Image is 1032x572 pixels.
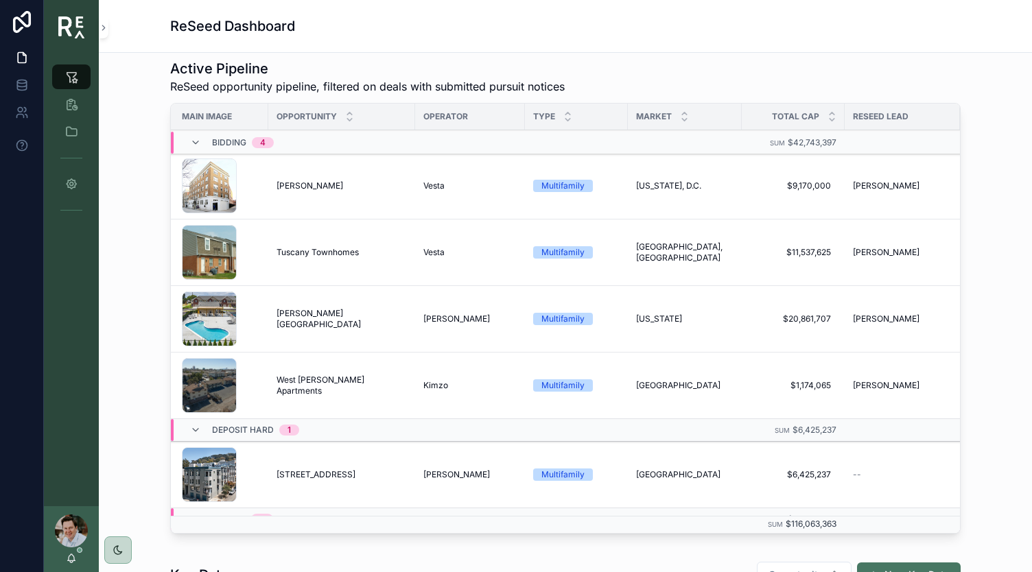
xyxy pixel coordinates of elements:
span: Main Image [182,111,232,122]
a: [US_STATE] [636,313,734,324]
div: 8 [259,514,265,525]
span: Vesta [423,247,445,258]
span: $6,425,237 [755,469,831,480]
a: Multifamily [533,379,620,392]
div: Multifamily [541,313,585,325]
span: [PERSON_NAME] [277,180,343,191]
a: [STREET_ADDRESS] [277,469,407,480]
div: Multifamily [541,379,585,392]
span: Bidding [212,137,246,148]
span: Closed [212,514,246,525]
a: [PERSON_NAME] [423,469,517,480]
span: $11,537,625 [755,247,831,258]
div: Multifamily [541,246,585,259]
span: [US_STATE] [636,313,682,324]
span: [STREET_ADDRESS] [277,469,355,480]
a: Vesta [423,180,517,191]
a: Multifamily [533,180,620,192]
span: [PERSON_NAME] [423,469,490,480]
img: App logo [58,16,85,38]
span: ReSeed Lead [853,111,908,122]
a: [GEOGRAPHIC_DATA] [636,380,734,391]
a: [PERSON_NAME] [423,313,517,324]
span: [US_STATE], D.C. [636,180,701,191]
a: [GEOGRAPHIC_DATA], [GEOGRAPHIC_DATA] [636,241,734,263]
span: [PERSON_NAME] [423,313,490,324]
h1: Active Pipeline [170,59,565,78]
small: Sum [768,521,783,528]
span: Total Cap [772,111,819,122]
span: $1,174,065 [755,380,831,391]
a: [GEOGRAPHIC_DATA] [636,469,734,480]
span: [GEOGRAPHIC_DATA] [636,380,720,391]
a: $20,861,707 [750,308,836,330]
small: Sum [770,139,785,147]
span: [PERSON_NAME] [853,313,919,324]
a: [PERSON_NAME] [853,180,952,191]
a: Multifamily [533,468,620,481]
a: [PERSON_NAME] [853,313,952,324]
span: $66,894,729 [788,514,836,524]
a: Multifamily [533,313,620,325]
span: $6,425,237 [793,425,836,435]
span: $116,063,363 [786,519,836,529]
a: [PERSON_NAME] [277,180,407,191]
a: $9,170,000 [750,175,836,197]
div: Multifamily [541,468,585,481]
a: Kimzo [423,380,517,391]
div: 1 [288,425,291,436]
span: Kimzo [423,380,448,391]
div: Multifamily [541,180,585,192]
span: Vesta [423,180,445,191]
a: $11,537,625 [750,241,836,263]
span: $42,743,397 [788,137,836,147]
a: [PERSON_NAME][GEOGRAPHIC_DATA] [277,308,407,330]
h1: ReSeed Dashboard [170,16,295,36]
a: Vesta [423,247,517,258]
div: 4 [260,137,266,148]
span: ReSeed opportunity pipeline, filtered on deals with submitted pursuit notices [170,78,565,95]
a: West [PERSON_NAME] Apartments [277,374,407,396]
span: Market [636,111,672,122]
span: [PERSON_NAME] [853,180,919,191]
a: $6,425,237 [750,464,836,486]
span: [PERSON_NAME] [853,380,919,391]
span: [PERSON_NAME] [853,247,919,258]
span: Opportunity [277,111,337,122]
span: Tuscany Townhomes [277,247,359,258]
span: Deposit Hard [212,425,274,436]
a: Multifamily [533,246,620,259]
a: -- [853,469,952,480]
a: [US_STATE], D.C. [636,180,734,191]
span: $20,861,707 [755,313,831,324]
div: scrollable content [44,55,99,239]
span: Type [533,111,555,122]
a: [PERSON_NAME] [853,247,952,258]
span: $9,170,000 [755,180,831,191]
a: Tuscany Townhomes [277,247,407,258]
a: [PERSON_NAME] [853,380,952,391]
small: Sum [775,427,790,434]
span: -- [853,469,861,480]
a: $1,174,065 [750,374,836,396]
span: Operator [423,111,468,122]
span: [GEOGRAPHIC_DATA] [636,469,720,480]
